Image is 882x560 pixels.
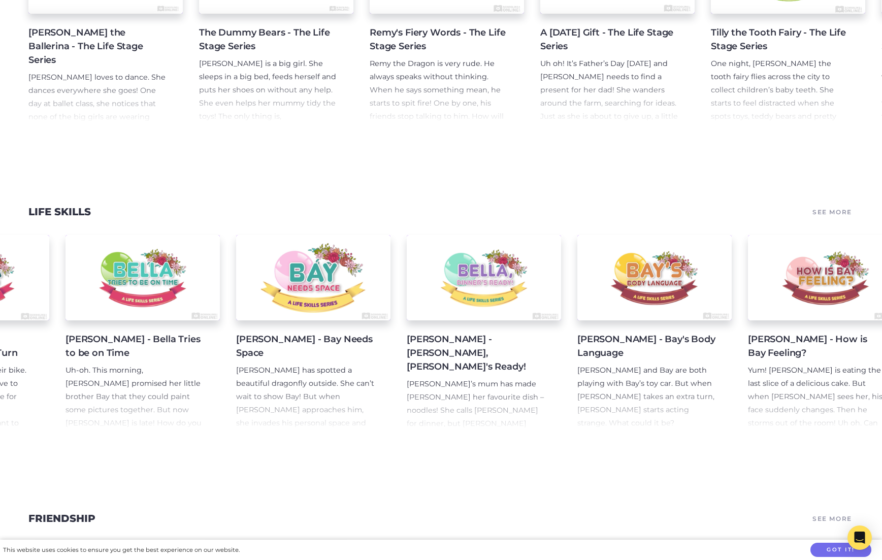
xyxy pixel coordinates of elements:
[28,71,167,189] p: [PERSON_NAME] loves to dance. She dances everywhere she goes! One day at ballet class, she notice...
[847,525,872,550] div: Open Intercom Messenger
[577,333,715,360] h4: [PERSON_NAME] - Bay's Body Language
[236,364,374,482] p: [PERSON_NAME] has spotted a beautiful dragonfly outside. She can’t wait to show Bay! But when [PE...
[3,545,240,555] div: This website uses cookies to ensure you get the best experience on our website.
[199,57,337,189] p: [PERSON_NAME] is a big girl. She sleeps in a big bed, feeds herself and puts her shoes on without...
[711,26,849,53] h4: Tilly the Tooth Fairy - The Life Stage Series
[28,26,167,67] h4: [PERSON_NAME] the Ballerina - The Life Stage Series
[28,512,95,524] a: Friendship
[370,26,508,53] h4: Remy's Fiery Words - The Life Stage Series
[540,57,678,162] p: Uh oh! It’s Father’s Day [DATE] and [PERSON_NAME] needs to find a present for her dad! She wander...
[66,364,204,482] p: Uh-oh. This morning, [PERSON_NAME] promised her little brother Bay that they could paint some pic...
[577,235,732,430] a: [PERSON_NAME] - Bay's Body Language [PERSON_NAME] and Bay are both playing with Bay’s toy car. Bu...
[236,333,374,360] h4: [PERSON_NAME] - Bay Needs Space
[407,235,561,430] a: [PERSON_NAME] - [PERSON_NAME], [PERSON_NAME]'s Ready! [PERSON_NAME]’s mum has made [PERSON_NAME] ...
[407,378,545,509] p: [PERSON_NAME]’s mum has made [PERSON_NAME] her favourite dish – noodles! She calls [PERSON_NAME] ...
[810,543,871,557] button: Got it!
[28,206,91,218] a: Life Skills
[66,333,204,360] h4: [PERSON_NAME] - Bella Tries to be on Time
[407,333,545,374] h4: [PERSON_NAME] - [PERSON_NAME], [PERSON_NAME]'s Ready!
[199,26,337,53] h4: The Dummy Bears - The Life Stage Series
[711,57,849,176] p: One night, [PERSON_NAME] the tooth fairy flies across the city to collect children’s baby teeth. ...
[236,235,390,430] a: [PERSON_NAME] - Bay Needs Space [PERSON_NAME] has spotted a beautiful dragonfly outside. She can’...
[811,205,854,219] a: See More
[370,57,508,162] p: Remy the Dragon is very rude. He always speaks without thinking. When he says something mean, he ...
[66,235,220,430] a: [PERSON_NAME] - Bella Tries to be on Time Uh-oh. This morning, [PERSON_NAME] promised her little ...
[811,511,854,525] a: See More
[540,26,678,53] h4: A [DATE] Gift - The Life Stage Series
[577,364,715,469] p: [PERSON_NAME] and Bay are both playing with Bay’s toy car. But when [PERSON_NAME] takes an extra ...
